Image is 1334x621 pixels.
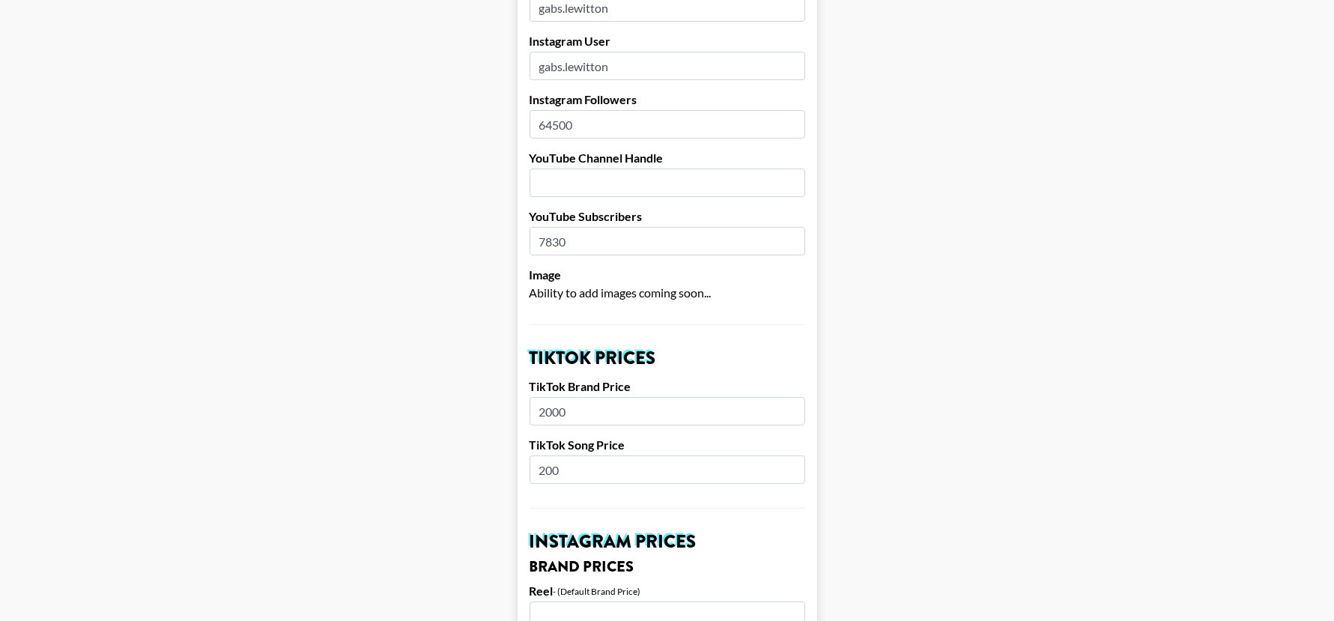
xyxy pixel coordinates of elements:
[530,349,805,367] h2: TikTok Prices
[530,209,805,224] label: YouTube Subscribers
[530,285,712,300] span: Ability to add images coming soon...
[530,92,805,107] label: Instagram Followers
[530,560,805,575] h3: Brand Prices
[554,586,641,597] div: - (Default Brand Price)
[530,34,805,49] label: Instagram User
[530,533,805,551] h2: Instagram Prices
[530,379,805,394] label: TikTok Brand Price
[530,151,805,166] label: YouTube Channel Handle
[530,437,805,452] label: TikTok Song Price
[530,267,805,282] label: Image
[530,584,554,599] label: Reel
